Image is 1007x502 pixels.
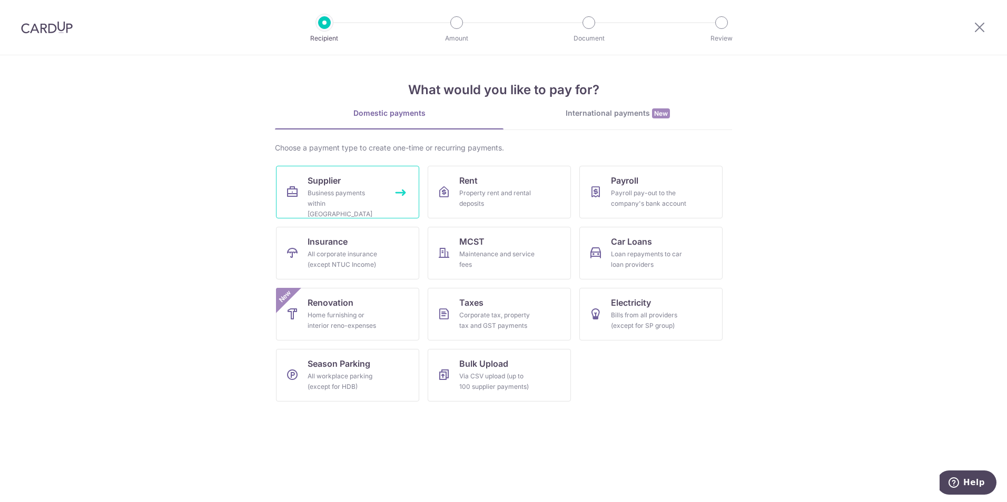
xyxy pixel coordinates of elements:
[611,235,652,248] span: Car Loans
[308,357,370,370] span: Season Parking
[459,357,508,370] span: Bulk Upload
[308,249,383,270] div: All corporate insurance (except NTUC Income)
[459,296,483,309] span: Taxes
[428,227,571,279] a: MCSTMaintenance and service fees
[428,349,571,401] a: Bulk UploadVia CSV upload (up to 100 supplier payments)
[275,143,732,153] div: Choose a payment type to create one-time or recurring payments.
[285,33,363,44] p: Recipient
[275,81,732,99] h4: What would you like to pay for?
[308,310,383,331] div: Home furnishing or interior reno-expenses
[459,235,485,248] span: MCST
[428,166,571,218] a: RentProperty rent and rental deposits
[308,371,383,392] div: All workplace parking (except for HDB)
[611,296,651,309] span: Electricity
[459,371,535,392] div: Via CSV upload (up to 100 supplier payments)
[579,227,723,279] a: Car LoansLoan repayments to car loan providers
[277,288,294,305] span: New
[579,166,723,218] a: PayrollPayroll pay-out to the company's bank account
[276,349,419,401] a: Season ParkingAll workplace parking (except for HDB)
[550,33,628,44] p: Document
[459,310,535,331] div: Corporate tax, property tax and GST payments
[428,288,571,340] a: TaxesCorporate tax, property tax and GST payments
[459,188,535,209] div: Property rent and rental deposits
[940,470,996,497] iframe: Opens a widget where you can find more information
[418,33,496,44] p: Amount
[611,310,687,331] div: Bills from all providers (except for SP group)
[611,174,638,187] span: Payroll
[308,235,348,248] span: Insurance
[308,188,383,219] div: Business payments within [GEOGRAPHIC_DATA]
[579,288,723,340] a: ElectricityBills from all providers (except for SP group)
[683,33,761,44] p: Review
[459,249,535,270] div: Maintenance and service fees
[24,7,45,17] span: Help
[652,108,670,118] span: New
[21,21,73,34] img: CardUp
[276,166,419,218] a: SupplierBusiness payments within [GEOGRAPHIC_DATA]
[276,288,419,340] a: RenovationHome furnishing or interior reno-expensesNew
[275,108,504,118] div: Domestic payments
[504,108,732,119] div: International payments
[308,174,341,187] span: Supplier
[611,249,687,270] div: Loan repayments to car loan providers
[611,188,687,209] div: Payroll pay-out to the company's bank account
[459,174,478,187] span: Rent
[276,227,419,279] a: InsuranceAll corporate insurance (except NTUC Income)
[308,296,353,309] span: Renovation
